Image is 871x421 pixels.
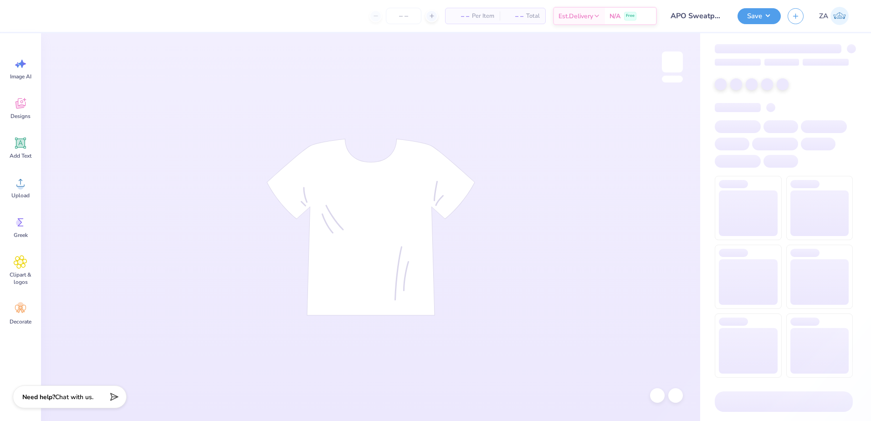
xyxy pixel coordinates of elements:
[626,13,635,19] span: Free
[558,11,593,21] span: Est. Delivery
[55,393,93,401] span: Chat with us.
[266,139,475,316] img: tee-skeleton.svg
[505,11,523,21] span: – –
[472,11,494,21] span: Per Item
[738,8,781,24] button: Save
[386,8,421,24] input: – –
[14,231,28,239] span: Greek
[830,7,849,25] img: Zuriel Alaba
[451,11,469,21] span: – –
[5,271,36,286] span: Clipart & logos
[526,11,540,21] span: Total
[10,113,31,120] span: Designs
[819,11,828,21] span: ZA
[10,73,31,80] span: Image AI
[10,318,31,325] span: Decorate
[664,7,731,25] input: Untitled Design
[815,7,853,25] a: ZA
[11,192,30,199] span: Upload
[610,11,620,21] span: N/A
[22,393,55,401] strong: Need help?
[10,152,31,159] span: Add Text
